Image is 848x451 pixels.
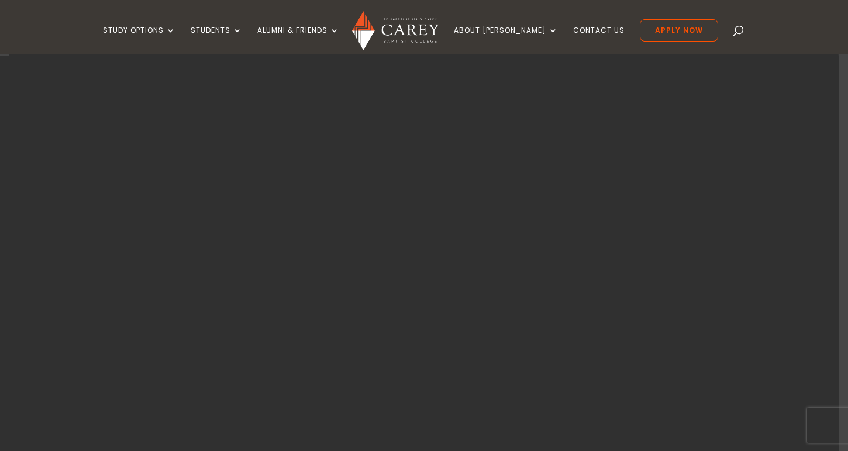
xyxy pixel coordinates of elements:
[352,11,438,50] img: Carey Baptist College
[257,26,339,54] a: Alumni & Friends
[454,26,558,54] a: About [PERSON_NAME]
[573,26,625,54] a: Contact Us
[103,26,175,54] a: Study Options
[640,19,718,42] a: Apply Now
[191,26,242,54] a: Students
